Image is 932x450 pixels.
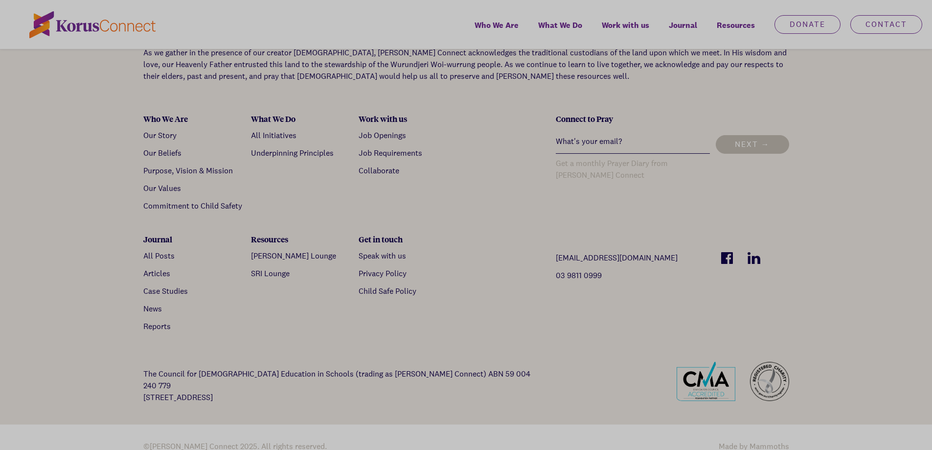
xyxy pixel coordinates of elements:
a: Reports [143,321,171,332]
div: Work with us [359,114,459,124]
a: Work with us [592,14,659,49]
a: Who We Are [465,14,528,49]
a: All Initiatives [251,130,296,141]
div: Get a monthly Prayer Diary from [PERSON_NAME] Connect [556,158,709,181]
a: Job Requirements [359,148,422,158]
a: Journal [659,14,707,49]
a: Collaborate [359,166,399,176]
div: Who We Are [143,114,244,124]
span: Work with us [602,18,649,32]
a: [EMAIL_ADDRESS][DOMAIN_NAME] [556,252,706,264]
a: SRI Lounge [251,268,290,279]
span: Journal [669,18,697,32]
a: Privacy Policy [359,268,407,279]
a: Donate [774,15,841,34]
a: All Posts [143,251,175,261]
a: Job Openings [359,130,406,141]
a: Articles [143,268,170,279]
img: korus-connect%2Fc5177985-88d5-491d-9cd7-4a1febad1357_logo.svg [29,11,156,38]
a: Speak with us [359,251,406,261]
img: 6dfcce1400a45c636fb344a42557d85359dfd627_acnc-seal.png [750,362,789,401]
a: Commitment to Child Safety [143,201,242,211]
a: Child Safe Policy [359,286,416,296]
div: Get in touch [359,234,459,244]
img: korus-connect%2Fc96f9f60-ed9e-41d2-990d-bd8843dbdb54_linkedin-solid.svg [748,252,760,264]
div: Resources [251,234,351,244]
a: Case Studies [143,286,188,296]
a: News [143,304,162,314]
input: What's your email? [556,130,709,154]
img: 26cc63e2246cd3be4f7bc39eda04e269aaf63994_cma-seal.png [677,362,735,401]
img: korus-connect%2F7aa9a0cf-4548-496b-860a-2e4b38e92edf_facebook-solid.svg [721,252,733,264]
a: Contact [850,15,922,34]
a: Our Values [143,183,181,193]
button: Next → [716,135,789,154]
a: Underpinning Principles [251,148,334,158]
a: [PERSON_NAME] Lounge [251,251,336,261]
a: Our Beliefs [143,148,182,158]
span: What We Do [538,18,582,32]
a: Purpose, Vision & Mission [143,166,233,176]
div: Journal [143,234,244,244]
span: Who We Are [475,18,519,32]
a: 03 9811 0999 [556,270,706,282]
div: Resources [707,14,765,49]
div: What We Do [251,114,351,124]
a: Our Story [143,130,177,141]
p: The Council for [DEMOGRAPHIC_DATA] Education in Schools (trading as [PERSON_NAME] Connect) ABN 59... [143,368,542,403]
p: As we gather in the presence of our creator [DEMOGRAPHIC_DATA], [PERSON_NAME] Connect acknowledge... [143,47,789,82]
div: Connect to Pray [556,114,789,124]
a: What We Do [528,14,592,49]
